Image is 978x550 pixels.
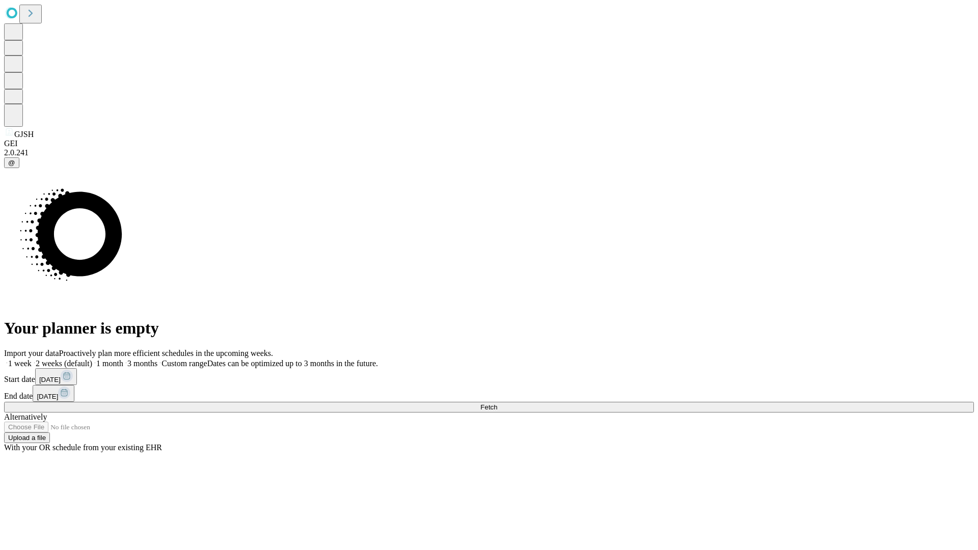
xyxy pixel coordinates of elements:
button: [DATE] [33,385,74,402]
span: Alternatively [4,413,47,421]
span: Import your data [4,349,59,358]
button: Fetch [4,402,974,413]
span: Custom range [161,359,207,368]
button: Upload a file [4,432,50,443]
div: 2.0.241 [4,148,974,157]
span: Proactively plan more efficient schedules in the upcoming weeks. [59,349,273,358]
div: GEI [4,139,974,148]
span: Fetch [480,403,497,411]
button: @ [4,157,19,168]
h1: Your planner is empty [4,319,974,338]
span: 3 months [127,359,157,368]
span: 2 weeks (default) [36,359,92,368]
span: [DATE] [37,393,58,400]
span: [DATE] [39,376,61,383]
span: 1 week [8,359,32,368]
div: End date [4,385,974,402]
span: With your OR schedule from your existing EHR [4,443,162,452]
div: Start date [4,368,974,385]
span: Dates can be optimized up to 3 months in the future. [207,359,378,368]
button: [DATE] [35,368,77,385]
span: @ [8,159,15,167]
span: 1 month [96,359,123,368]
span: GJSH [14,130,34,139]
